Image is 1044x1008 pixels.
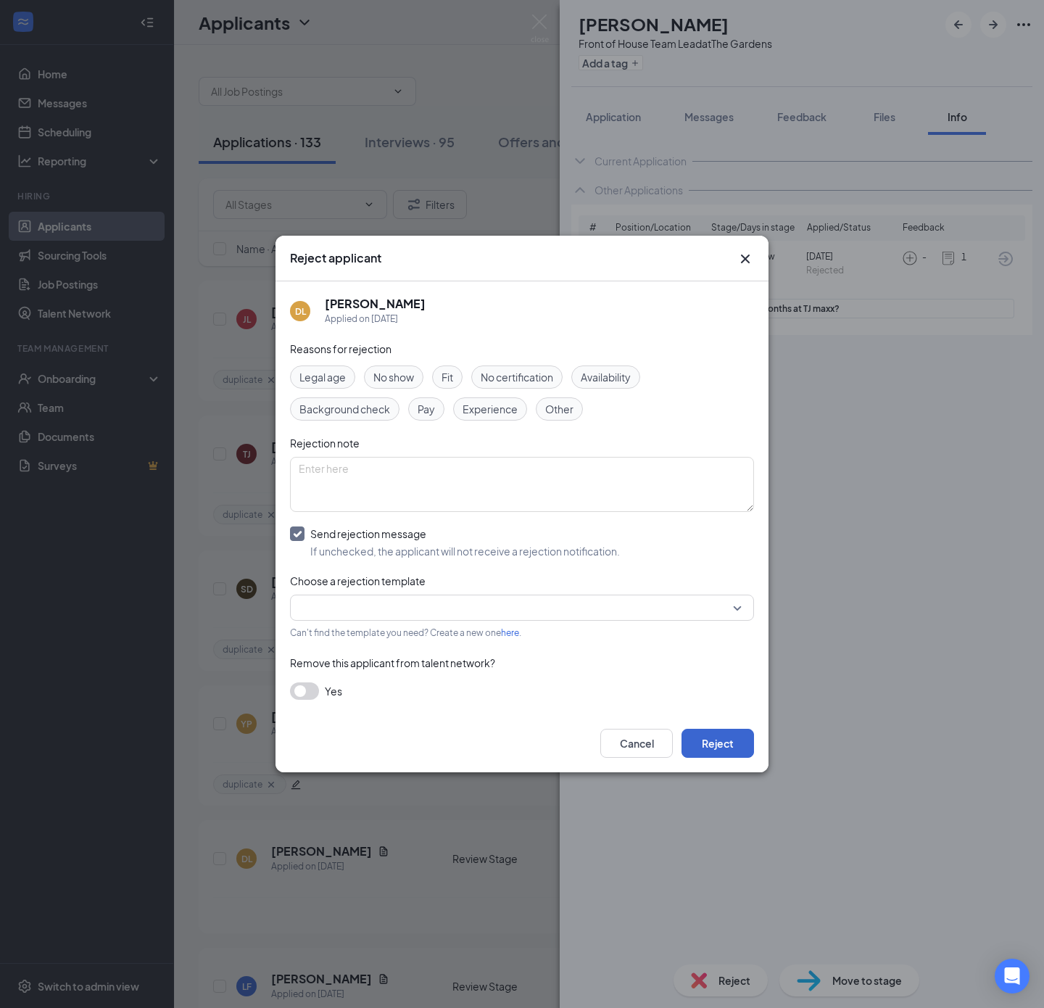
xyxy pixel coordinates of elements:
span: Yes [325,682,342,700]
span: No certification [481,369,553,385]
span: Legal age [299,369,346,385]
a: here [501,627,519,638]
span: Pay [418,401,435,417]
h3: Reject applicant [290,250,381,266]
span: Remove this applicant from talent network? [290,656,495,669]
span: Rejection note [290,437,360,450]
span: Choose a rejection template [290,574,426,587]
span: Availability [581,369,631,385]
div: Applied on [DATE] [325,312,426,326]
div: Open Intercom Messenger [995,959,1029,993]
span: No show [373,369,414,385]
div: DL [295,305,306,318]
span: Experience [463,401,518,417]
button: Cancel [600,729,673,758]
svg: Cross [737,250,754,268]
span: Fit [442,369,453,385]
span: Background check [299,401,390,417]
span: Reasons for rejection [290,342,391,355]
span: Can't find the template you need? Create a new one . [290,627,521,638]
h5: [PERSON_NAME] [325,296,426,312]
button: Reject [681,729,754,758]
button: Close [737,250,754,268]
span: Other [545,401,573,417]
